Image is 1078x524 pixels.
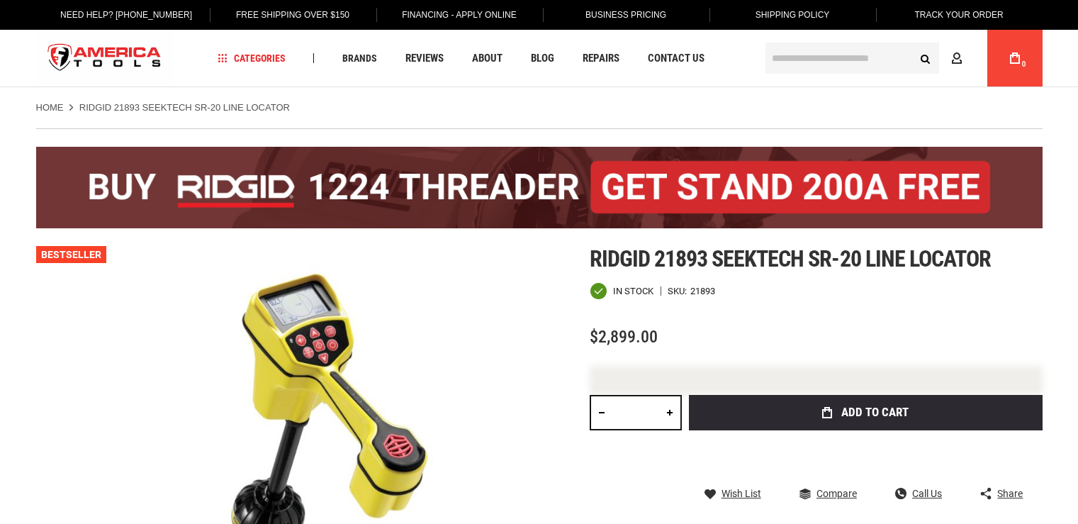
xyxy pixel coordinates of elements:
a: Home [36,101,64,114]
div: Availability [590,282,653,300]
span: Add to Cart [841,406,909,418]
span: Blog [531,53,554,64]
a: store logo [36,32,174,85]
span: $2,899.00 [590,327,658,347]
span: Contact Us [648,53,704,64]
span: Wish List [722,489,761,498]
span: Categories [218,53,286,63]
strong: RIDGID 21893 SeekTech SR-20 Line Locator [79,102,290,113]
a: 0 [1001,30,1028,87]
span: Ridgid 21893 seektech sr-20 line locator [590,245,992,272]
img: America Tools [36,32,174,85]
span: 0 [1022,60,1026,68]
span: Reviews [405,53,444,64]
span: Brands [342,53,377,63]
a: Call Us [895,487,942,500]
a: Categories [211,49,292,68]
strong: SKU [668,286,690,296]
a: Repairs [576,49,626,68]
a: About [466,49,509,68]
span: About [472,53,502,64]
button: Search [912,45,939,72]
span: Shipping Policy [756,10,830,20]
span: Compare [816,489,857,498]
a: Brands [336,49,383,68]
img: BOGO: Buy the RIDGID® 1224 Threader (26092), get the 92467 200A Stand FREE! [36,147,1043,228]
a: Compare [799,487,857,500]
span: Share [997,489,1023,498]
a: Blog [524,49,561,68]
a: Contact Us [641,49,711,68]
a: Wish List [704,487,761,500]
span: Call Us [912,489,942,498]
div: 21893 [690,286,715,296]
span: Repairs [583,53,619,64]
span: In stock [613,286,653,296]
a: Reviews [399,49,450,68]
button: Add to Cart [689,395,1043,430]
